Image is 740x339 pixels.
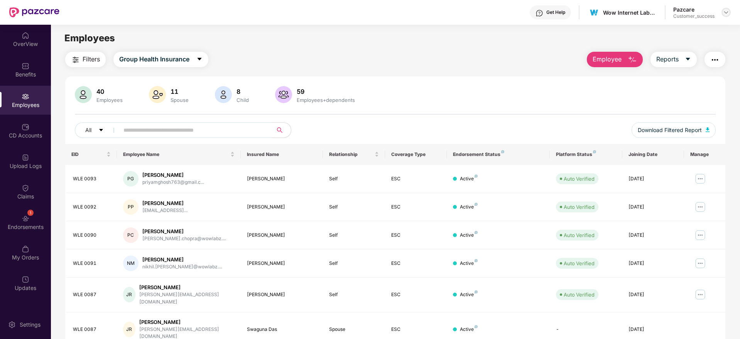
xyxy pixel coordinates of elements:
div: Auto Verified [564,259,595,267]
img: svg+xml;base64,PHN2ZyB4bWxucz0iaHR0cDovL3d3dy53My5vcmcvMjAwMC9zdmciIHdpZHRoPSI4IiBoZWlnaHQ9IjgiIH... [475,203,478,206]
div: Swaguna Das [247,326,317,333]
img: svg+xml;base64,PHN2ZyBpZD0iU2V0dGluZy0yMHgyMCIgeG1sbnM9Imh0dHA6Ly93d3cudzMub3JnLzIwMDAvc3ZnIiB3aW... [8,321,16,329]
th: Employee Name [117,144,241,165]
div: ESC [391,260,441,267]
div: [PERSON_NAME] [247,203,317,211]
div: [EMAIL_ADDRESS]... [142,207,188,214]
div: [PERSON_NAME] [247,232,317,239]
div: [PERSON_NAME].chopra@wowlabz.... [142,235,226,242]
img: svg+xml;base64,PHN2ZyBpZD0iSG9tZSIgeG1sbnM9Imh0dHA6Ly93d3cudzMub3JnLzIwMDAvc3ZnIiB3aWR0aD0iMjAiIG... [22,32,29,39]
img: svg+xml;base64,PHN2ZyBpZD0iQ2xhaW0iIHhtbG5zPSJodHRwOi8vd3d3LnczLm9yZy8yMDAwL3N2ZyIgd2lkdGg9IjIwIi... [22,184,29,192]
span: Relationship [329,151,373,158]
img: svg+xml;base64,PHN2ZyB4bWxucz0iaHR0cDovL3d3dy53My5vcmcvMjAwMC9zdmciIHhtbG5zOnhsaW5rPSJodHRwOi8vd3... [149,86,166,103]
div: Platform Status [556,151,616,158]
div: [DATE] [628,291,678,298]
div: PG [123,171,139,186]
div: [PERSON_NAME] [142,228,226,235]
img: svg+xml;base64,PHN2ZyBpZD0iVXBsb2FkX0xvZ3MiIGRhdGEtbmFtZT0iVXBsb2FkIExvZ3MiIHhtbG5zPSJodHRwOi8vd3... [22,154,29,161]
div: [PERSON_NAME] [247,260,317,267]
span: Download Filtered Report [638,126,702,134]
div: Self [329,291,378,298]
div: [PERSON_NAME] [142,256,222,263]
button: search [272,122,291,138]
div: [PERSON_NAME] [142,200,188,207]
div: ESC [391,326,441,333]
div: Spouse [169,97,190,103]
span: caret-down [98,127,104,134]
th: Insured Name [241,144,323,165]
img: svg+xml;base64,PHN2ZyBpZD0iQmVuZWZpdHMiIHhtbG5zPSJodHRwOi8vd3d3LnczLm9yZy8yMDAwL3N2ZyIgd2lkdGg9Ij... [22,62,29,70]
div: [DATE] [628,260,678,267]
div: ESC [391,175,441,183]
div: NM [123,256,139,271]
div: PC [123,227,139,243]
th: Joining Date [622,144,684,165]
div: Auto Verified [564,231,595,239]
img: svg+xml;base64,PHN2ZyB4bWxucz0iaHR0cDovL3d3dy53My5vcmcvMjAwMC9zdmciIHdpZHRoPSI4IiBoZWlnaHQ9IjgiIH... [475,259,478,262]
div: [PERSON_NAME] [247,175,317,183]
img: manageButton [694,173,706,185]
div: Auto Verified [564,175,595,183]
div: ESC [391,203,441,211]
div: Employees [95,97,124,103]
img: svg+xml;base64,PHN2ZyBpZD0iRHJvcGRvd24tMzJ4MzIiIHhtbG5zPSJodHRwOi8vd3d3LnczLm9yZy8yMDAwL3N2ZyIgd2... [723,9,729,15]
button: Allcaret-down [75,122,122,138]
div: Settings [17,321,43,329]
div: Auto Verified [564,203,595,211]
button: Employee [587,52,643,67]
span: Filters [83,54,100,64]
span: search [272,127,287,133]
img: svg+xml;base64,PHN2ZyB4bWxucz0iaHR0cDovL3d3dy53My5vcmcvMjAwMC9zdmciIHdpZHRoPSI4IiBoZWlnaHQ9IjgiIH... [593,150,596,153]
div: WLE 0093 [73,175,111,183]
span: Employee Name [123,151,229,158]
div: Child [235,97,250,103]
div: Customer_success [673,13,715,19]
div: Spouse [329,326,378,333]
div: ESC [391,232,441,239]
span: Reports [656,54,679,64]
img: svg+xml;base64,PHN2ZyBpZD0iRW5kb3JzZW1lbnRzIiB4bWxucz0iaHR0cDovL3d3dy53My5vcmcvMjAwMC9zdmciIHdpZH... [22,215,29,222]
span: EID [71,151,105,158]
div: 40 [95,88,124,95]
div: Wow Internet Labz Private Limited [603,9,657,16]
div: 59 [295,88,356,95]
th: EID [65,144,117,165]
img: New Pazcare Logo [9,7,59,17]
img: svg+xml;base64,PHN2ZyB4bWxucz0iaHR0cDovL3d3dy53My5vcmcvMjAwMC9zdmciIHdpZHRoPSI4IiBoZWlnaHQ9IjgiIH... [475,290,478,293]
div: nikhil.[PERSON_NAME]@wowlabz.... [142,263,222,271]
img: svg+xml;base64,PHN2ZyBpZD0iTXlfT3JkZXJzIiBkYXRhLW5hbWU9Ik15IE9yZGVycyIgeG1sbnM9Imh0dHA6Ly93d3cudz... [22,245,29,253]
img: manageButton [694,229,706,241]
button: Download Filtered Report [632,122,716,138]
th: Manage [684,144,725,165]
img: svg+xml;base64,PHN2ZyBpZD0iQ0RfQWNjb3VudHMiIGRhdGEtbmFtZT0iQ0QgQWNjb3VudHMiIHhtbG5zPSJodHRwOi8vd3... [22,123,29,131]
div: WLE 0090 [73,232,111,239]
div: 1 [27,210,34,216]
th: Relationship [323,144,385,165]
div: [DATE] [628,232,678,239]
img: svg+xml;base64,PHN2ZyBpZD0iRW1wbG95ZWVzIiB4bWxucz0iaHR0cDovL3d3dy53My5vcmcvMjAwMC9zdmciIHdpZHRoPS... [22,93,29,100]
img: svg+xml;base64,PHN2ZyB4bWxucz0iaHR0cDovL3d3dy53My5vcmcvMjAwMC9zdmciIHdpZHRoPSIyNCIgaGVpZ2h0PSIyNC... [710,55,720,64]
div: Active [460,326,478,333]
div: [PERSON_NAME] [142,171,204,179]
div: Self [329,232,378,239]
span: caret-down [685,56,691,63]
div: [PERSON_NAME] [139,284,235,291]
div: Active [460,260,478,267]
div: [DATE] [628,326,678,333]
div: Endorsement Status [453,151,544,158]
img: manageButton [694,288,706,301]
div: [PERSON_NAME] [247,291,317,298]
div: Active [460,203,478,211]
img: svg+xml;base64,PHN2ZyBpZD0iVXBkYXRlZCIgeG1sbnM9Imh0dHA6Ly93d3cudzMub3JnLzIwMDAvc3ZnIiB3aWR0aD0iMj... [22,276,29,283]
div: Self [329,203,378,211]
div: [DATE] [628,203,678,211]
img: svg+xml;base64,PHN2ZyB4bWxucz0iaHR0cDovL3d3dy53My5vcmcvMjAwMC9zdmciIHhtbG5zOnhsaW5rPSJodHRwOi8vd3... [75,86,92,103]
div: Active [460,175,478,183]
div: Active [460,291,478,298]
img: manageButton [694,257,706,270]
img: manageButton [694,201,706,213]
img: svg+xml;base64,PHN2ZyB4bWxucz0iaHR0cDovL3d3dy53My5vcmcvMjAwMC9zdmciIHhtbG5zOnhsaW5rPSJodHRwOi8vd3... [215,86,232,103]
button: Reportscaret-down [650,52,697,67]
div: Auto Verified [564,291,595,298]
span: caret-down [196,56,203,63]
